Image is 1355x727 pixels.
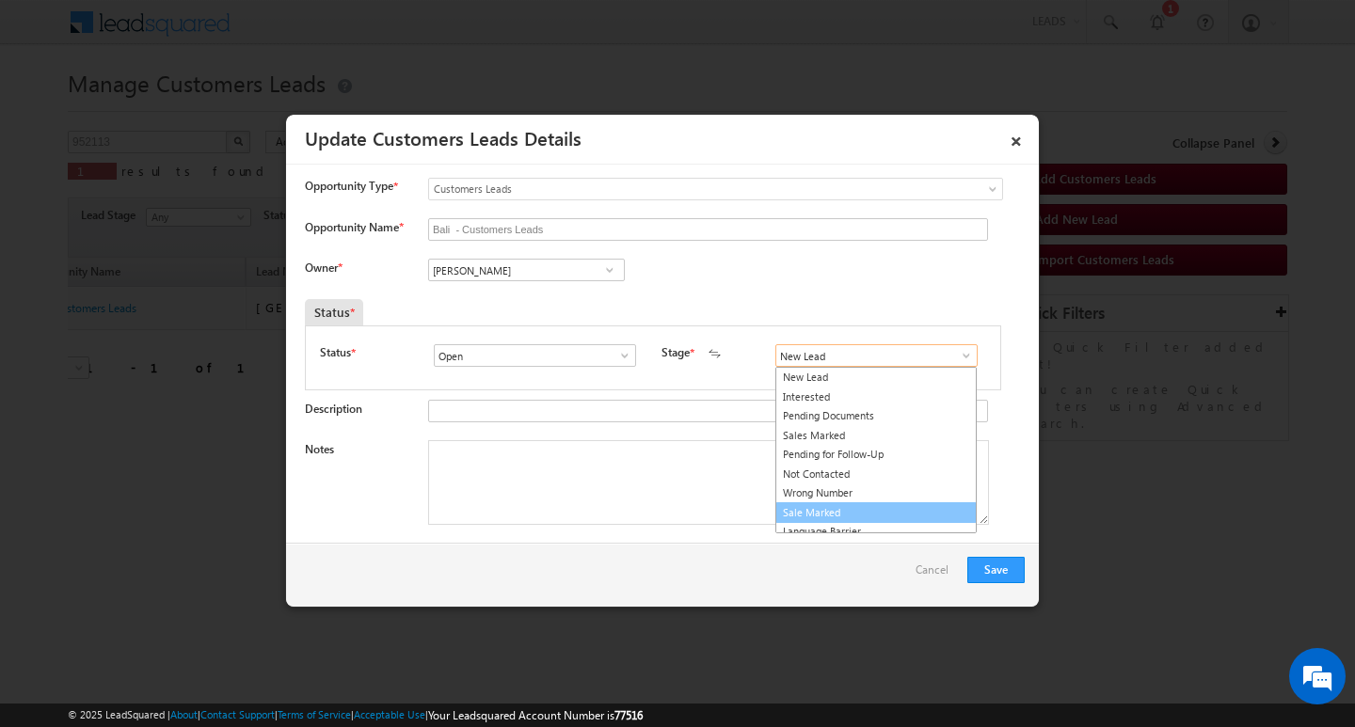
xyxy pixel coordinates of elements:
[1000,121,1032,154] a: ×
[775,502,977,524] a: Sale Marked
[428,178,1003,200] a: Customers Leads
[24,174,343,563] textarea: Type your message and hit 'Enter'
[776,445,976,465] a: Pending for Follow-Up
[278,708,351,720] a: Terms of Service
[776,483,976,503] a: Wrong Number
[170,708,198,720] a: About
[434,344,636,367] input: Type to Search
[305,178,393,195] span: Opportunity Type
[429,181,926,198] span: Customers Leads
[949,346,973,365] a: Show All Items
[68,706,643,724] span: © 2025 LeadSquared | | | | |
[776,522,976,542] a: Language Barrier
[256,579,342,605] em: Start Chat
[305,220,403,234] label: Opportunity Name
[776,426,976,446] a: Sales Marked
[776,406,976,426] a: Pending Documents
[967,557,1025,583] button: Save
[32,99,79,123] img: d_60004797649_company_0_60004797649
[916,557,958,593] a: Cancel
[305,261,342,275] label: Owner
[608,346,631,365] a: Show All Items
[598,261,621,279] a: Show All Items
[309,9,354,55] div: Minimize live chat window
[428,708,643,722] span: Your Leadsquared Account Number is
[305,299,363,325] div: Status
[305,124,582,150] a: Update Customers Leads Details
[305,402,362,416] label: Description
[354,708,425,720] a: Acceptable Use
[320,344,351,361] label: Status
[662,344,690,361] label: Stage
[98,99,316,123] div: Chat with us now
[776,465,976,484] a: Not Contacted
[775,344,978,367] input: Type to Search
[776,387,976,407] a: Interested
[776,368,976,387] a: New Lead
[305,442,334,456] label: Notes
[200,708,275,720] a: Contact Support
[428,259,625,281] input: Type to Search
[614,708,643,722] span: 77516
